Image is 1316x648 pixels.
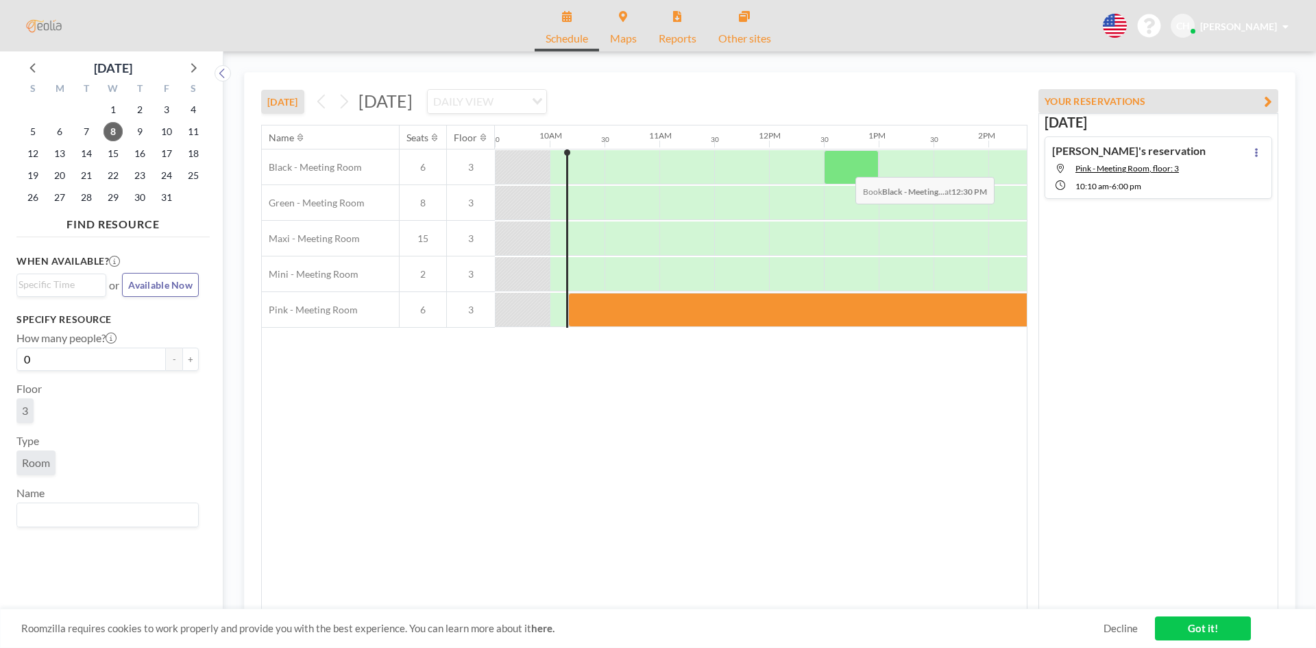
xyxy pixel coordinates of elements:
div: 30 [491,135,500,144]
div: Search for option [428,90,546,113]
div: T [73,81,100,99]
span: Pink - Meeting Room, floor: 3 [1075,163,1179,173]
span: Green - Meeting Room [262,197,365,209]
span: CH [1176,20,1190,32]
span: DAILY VIEW [430,93,496,110]
label: How many people? [16,331,117,345]
span: Friday, October 31, 2025 [157,188,176,207]
span: 6:00 PM [1112,181,1141,191]
button: - [166,348,182,371]
span: 3 [447,304,495,316]
a: Got it! [1155,616,1251,640]
span: Tuesday, October 14, 2025 [77,144,96,163]
button: YOUR RESERVATIONS [1038,89,1278,113]
div: 30 [601,135,609,144]
span: Wednesday, October 8, 2025 [103,122,123,141]
span: [PERSON_NAME] [1200,21,1277,32]
div: 1PM [868,130,886,141]
span: - [1109,181,1112,191]
span: Maps [610,33,637,44]
b: Black - Meeting... [882,187,945,197]
span: Monday, October 6, 2025 [50,122,69,141]
span: Tuesday, October 7, 2025 [77,122,96,141]
span: Mini - Meeting Room [262,268,358,280]
span: [DATE] [358,91,413,111]
span: Friday, October 24, 2025 [157,166,176,185]
h4: FIND RESOURCE [16,212,210,231]
span: Sunday, October 26, 2025 [23,188,42,207]
img: organization-logo [22,12,66,40]
b: 12:30 PM [951,187,987,197]
div: S [20,81,47,99]
label: Name [16,486,45,500]
span: 3 [22,404,28,417]
div: 10AM [539,130,562,141]
span: 3 [447,197,495,209]
div: 11AM [649,130,672,141]
h3: Specify resource [16,313,199,326]
div: 2PM [978,130,995,141]
div: 30 [930,135,938,144]
span: 15 [400,232,446,245]
span: Friday, October 3, 2025 [157,100,176,119]
a: here. [531,622,555,634]
span: Friday, October 17, 2025 [157,144,176,163]
span: Saturday, October 18, 2025 [184,144,203,163]
input: Search for option [19,277,98,292]
div: W [100,81,127,99]
h4: [PERSON_NAME]'s reservation [1052,144,1206,158]
span: 6 [400,304,446,316]
label: Floor [16,382,42,396]
span: Monday, October 27, 2025 [50,188,69,207]
span: Monday, October 13, 2025 [50,144,69,163]
span: Saturday, October 4, 2025 [184,100,203,119]
span: Friday, October 10, 2025 [157,122,176,141]
span: Thursday, October 30, 2025 [130,188,149,207]
span: 3 [447,268,495,280]
button: Available Now [122,273,199,297]
span: Other sites [718,33,771,44]
span: 2 [400,268,446,280]
span: Wednesday, October 22, 2025 [103,166,123,185]
div: Name [269,132,294,144]
span: Wednesday, October 15, 2025 [103,144,123,163]
span: Book at [855,177,995,204]
span: Schedule [546,33,588,44]
div: F [153,81,180,99]
span: Sunday, October 12, 2025 [23,144,42,163]
span: Reports [659,33,696,44]
span: 6 [400,161,446,173]
div: 30 [820,135,829,144]
div: Search for option [17,274,106,295]
label: Type [16,434,39,448]
span: Black - Meeting Room [262,161,362,173]
h3: [DATE] [1045,114,1272,131]
div: Search for option [17,503,198,527]
span: Wednesday, October 1, 2025 [103,100,123,119]
button: + [182,348,199,371]
div: 30 [711,135,719,144]
span: Available Now [128,279,193,291]
span: 3 [447,232,495,245]
span: or [109,278,119,292]
span: Tuesday, October 21, 2025 [77,166,96,185]
a: Decline [1104,622,1138,635]
span: Thursday, October 23, 2025 [130,166,149,185]
span: 3 [447,161,495,173]
span: 8 [400,197,446,209]
span: Roomzilla requires cookies to work properly and provide you with the best experience. You can lea... [21,622,1104,635]
span: 10:10 AM [1075,181,1109,191]
span: Monday, October 20, 2025 [50,166,69,185]
span: Thursday, October 16, 2025 [130,144,149,163]
div: Seats [406,132,428,144]
span: Saturday, October 11, 2025 [184,122,203,141]
span: Tuesday, October 28, 2025 [77,188,96,207]
input: Search for option [19,506,191,524]
button: [DATE] [261,90,304,114]
span: Thursday, October 9, 2025 [130,122,149,141]
span: Room [22,456,50,469]
span: Saturday, October 25, 2025 [184,166,203,185]
div: 12PM [759,130,781,141]
div: M [47,81,73,99]
span: Sunday, October 19, 2025 [23,166,42,185]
